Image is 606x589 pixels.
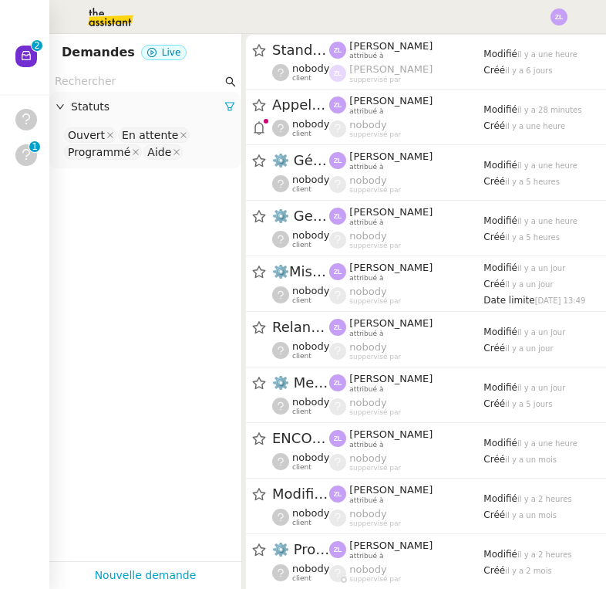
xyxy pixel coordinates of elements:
[29,141,40,152] nz-badge-sup: 1
[292,340,329,352] span: nobody
[272,376,329,390] span: ⚙️ Mettre à jour la procédure d'appel
[272,396,329,416] app-user-detailed-label: client
[292,118,329,130] span: nobody
[483,49,517,59] span: Modifié
[349,373,433,384] span: [PERSON_NAME]
[292,463,311,472] span: client
[349,40,433,52] span: [PERSON_NAME]
[34,40,40,54] p: 2
[329,42,346,59] img: svg
[329,230,483,250] app-user-label: suppervisé par
[483,493,517,504] span: Modifié
[483,565,505,576] span: Créé
[272,432,329,445] span: ENCOURAGER LES TPE/PMI/PME À PASSER COMMANDE VIA LE SITE INTERNET - 1 septembre 2025
[349,297,401,306] span: suppervisé par
[517,264,565,272] span: il y a un jour
[329,96,346,113] img: svg
[329,541,346,558] img: svg
[292,285,329,296] span: nobody
[483,454,505,465] span: Créé
[329,486,346,503] img: svg
[292,130,311,138] span: client
[505,178,560,186] span: il y a 5 heures
[483,438,517,449] span: Modifié
[517,161,577,170] span: il y a une heure
[349,218,383,227] span: attribué à
[349,441,383,449] span: attribué à
[292,229,329,241] span: nobody
[483,160,517,171] span: Modifié
[147,145,171,159] div: Aide
[349,95,433,107] span: [PERSON_NAME]
[329,374,346,391] img: svg
[118,127,190,143] nz-select-item: En attente
[535,296,586,305] span: [DATE] 13:49
[272,543,329,557] span: ⚙️ Procédure : Suivi des alternants - dynamique
[272,174,329,194] app-user-detailed-label: client
[505,280,553,289] span: il y a un jour
[329,63,483,83] app-user-label: suppervisé par
[292,563,329,574] span: nobody
[505,66,552,75] span: il y a 6 jours
[349,317,433,329] span: [PERSON_NAME]
[349,385,383,394] span: attribué à
[505,455,557,464] span: il y a un mois
[483,232,505,242] span: Créé
[68,128,105,142] div: Ouvert
[483,382,517,393] span: Modifié
[292,396,329,408] span: nobody
[349,262,433,273] span: [PERSON_NAME]
[329,373,483,393] app-user-label: attribué à
[32,40,42,51] nz-badge-sup: 2
[349,230,386,242] span: nobody
[292,296,311,305] span: client
[32,141,38,155] p: 1
[517,495,572,503] span: il y a 2 heures
[49,92,241,122] div: Statuts
[329,452,483,472] app-user-label: suppervisé par
[329,206,483,226] app-user-label: attribué à
[272,285,329,305] app-user-detailed-label: client
[517,50,577,59] span: il y a une heure
[329,152,346,169] img: svg
[292,63,329,74] span: nobody
[483,262,517,273] span: Modifié
[329,317,483,337] app-user-label: attribué à
[292,174,329,185] span: nobody
[349,464,401,472] span: suppervisé par
[349,63,433,75] span: [PERSON_NAME]
[272,43,329,57] span: Standard - Gestion des appels entrants - octobre 2025
[349,397,386,408] span: nobody
[329,65,346,82] img: svg
[329,430,346,447] img: svg
[349,428,433,440] span: [PERSON_NAME]
[292,352,311,361] span: client
[349,151,433,162] span: [PERSON_NAME]
[329,540,483,560] app-user-label: attribué à
[349,484,433,496] span: [PERSON_NAME]
[292,519,311,527] span: client
[349,330,383,338] span: attribué à
[483,327,517,337] span: Modifié
[505,122,565,130] span: il y a une heure
[505,233,560,242] span: il y a 5 heures
[95,567,197,584] a: Nouvelle demande
[272,63,329,83] app-user-detailed-label: client
[329,564,483,584] app-user-label: suppervisé par
[64,144,142,160] nz-select-item: Programmé
[329,319,346,336] img: svg
[483,343,505,354] span: Créé
[329,428,483,449] app-user-label: attribué à
[329,397,483,417] app-user-label: suppervisé par
[349,130,401,139] span: suppervisé par
[349,520,401,528] span: suppervisé par
[329,263,346,280] img: svg
[349,107,383,116] span: attribué à
[483,398,505,409] span: Créé
[71,98,224,116] span: Statuts
[329,341,483,361] app-user-label: suppervisé par
[329,262,483,282] app-user-label: attribué à
[483,176,505,187] span: Créé
[483,104,517,115] span: Modifié
[272,98,329,112] span: Appel reçu - OPCO commerce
